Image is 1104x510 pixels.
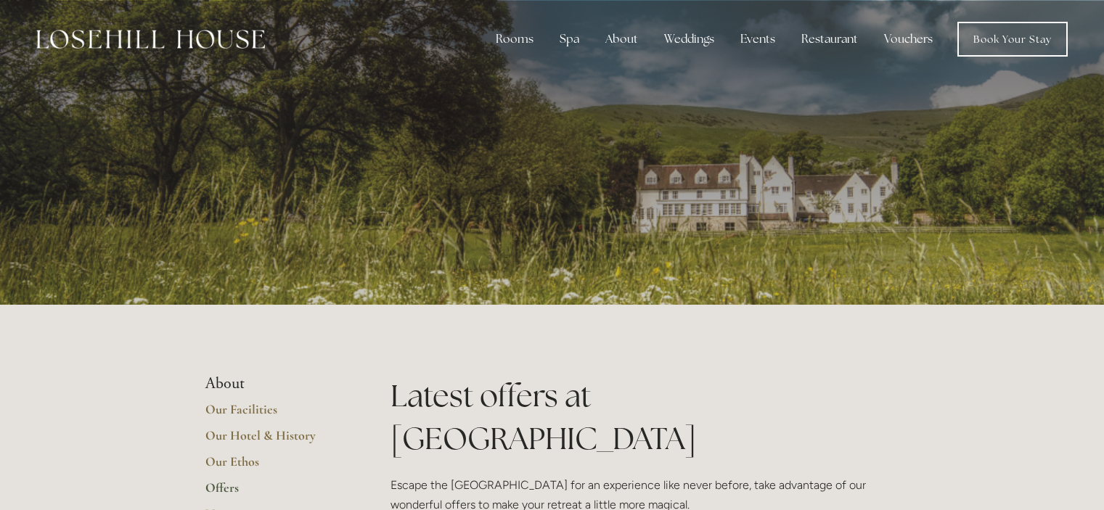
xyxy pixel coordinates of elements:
[205,427,344,453] a: Our Hotel & History
[205,374,344,393] li: About
[36,30,265,49] img: Losehill House
[790,25,870,54] div: Restaurant
[653,25,726,54] div: Weddings
[872,25,944,54] a: Vouchers
[205,453,344,480] a: Our Ethos
[729,25,787,54] div: Events
[484,25,545,54] div: Rooms
[548,25,591,54] div: Spa
[957,22,1068,57] a: Book Your Stay
[205,401,344,427] a: Our Facilities
[205,480,344,506] a: Offers
[594,25,650,54] div: About
[391,374,899,460] h1: Latest offers at [GEOGRAPHIC_DATA]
